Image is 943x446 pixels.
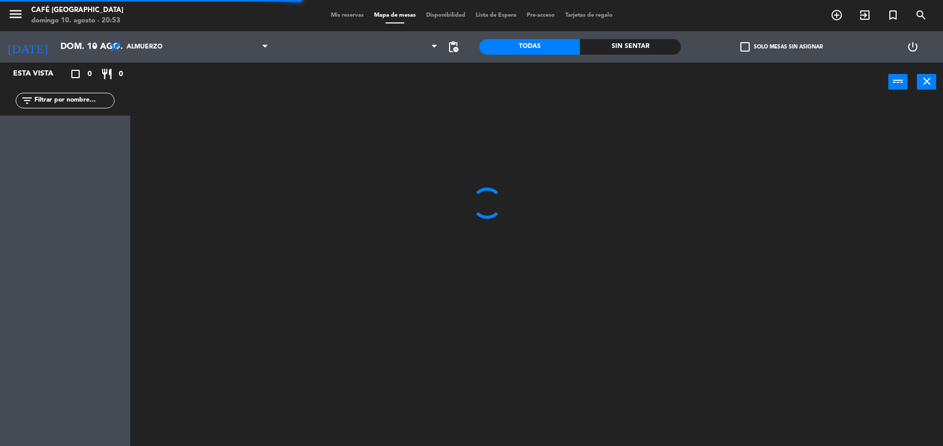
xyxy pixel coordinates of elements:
button: menu [8,6,23,26]
i: arrow_drop_down [89,41,102,53]
div: Sin sentar [580,39,680,55]
i: crop_square [69,68,82,80]
span: Mapa de mesas [369,13,421,18]
div: Todas [479,39,580,55]
i: power_input [892,75,904,88]
span: pending_actions [447,41,460,53]
div: Esta vista [5,68,75,80]
span: Tarjetas de regalo [560,13,618,18]
i: search [915,9,927,21]
span: Almuerzo [127,43,163,51]
input: Filtrar por nombre... [33,95,114,106]
span: check_box_outline_blank [740,42,750,52]
div: Café [GEOGRAPHIC_DATA] [31,5,123,16]
span: Pre-acceso [522,13,560,18]
i: menu [8,6,23,22]
span: Lista de Espera [470,13,522,18]
label: Solo mesas sin asignar [740,42,823,52]
i: exit_to_app [859,9,871,21]
i: turned_in_not [887,9,899,21]
span: 0 [119,68,123,80]
span: 0 [88,68,92,80]
div: domingo 10. agosto - 20:53 [31,16,123,26]
span: Mis reservas [326,13,369,18]
i: restaurant [101,68,113,80]
i: filter_list [21,94,33,107]
i: add_circle_outline [830,9,843,21]
button: close [917,74,936,90]
button: power_input [888,74,908,90]
i: power_settings_new [907,41,919,53]
i: close [921,75,933,88]
span: Disponibilidad [421,13,470,18]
